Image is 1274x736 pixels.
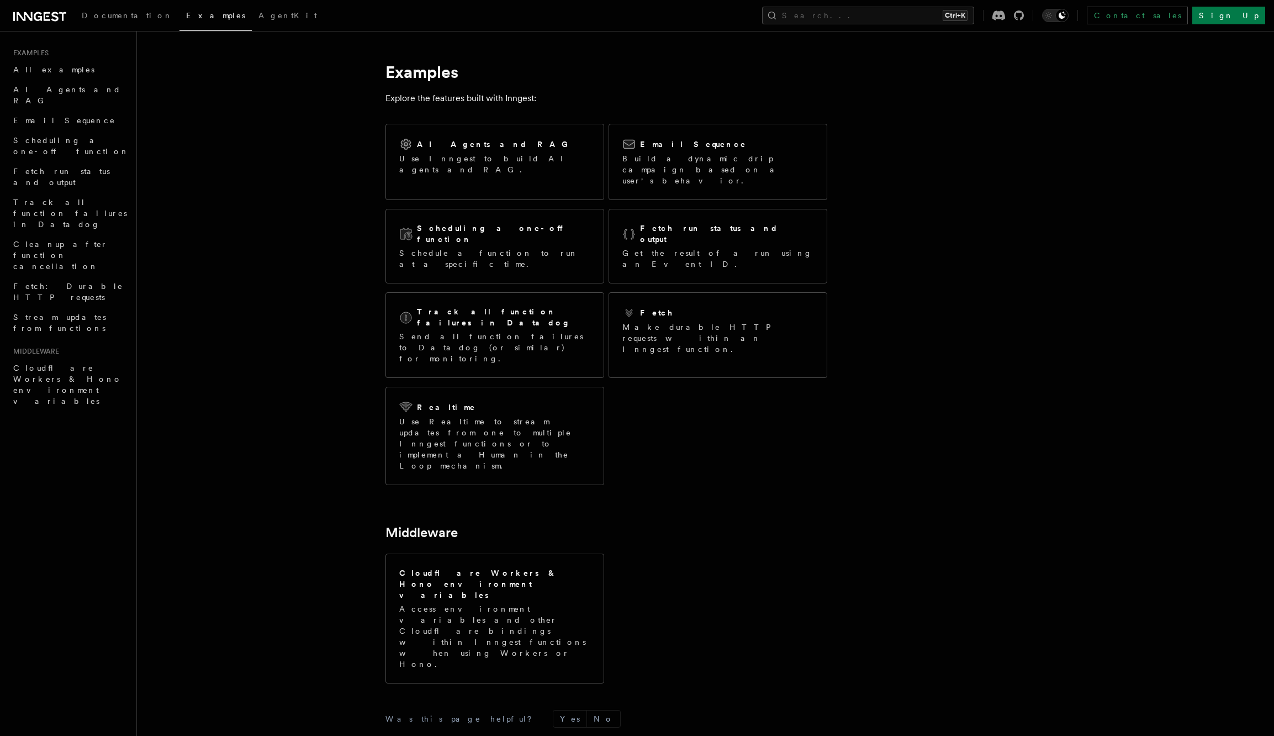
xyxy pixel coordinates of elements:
a: Email Sequence [9,111,130,130]
a: Sign Up [1192,7,1265,24]
p: Explore the features built with Inngest: [385,91,827,106]
span: Email Sequence [13,116,115,125]
a: RealtimeUse Realtime to stream updates from one to multiple Inngest functions or to implement a H... [385,387,604,485]
button: No [587,711,620,727]
a: AgentKit [252,3,324,30]
a: Track all function failures in DatadogSend all function failures to Datadog (or similar) for moni... [385,292,604,378]
a: FetchMake durable HTTP requests within an Inngest function. [609,292,827,378]
span: Examples [186,11,245,20]
p: Build a dynamic drip campaign based on a user's behavior. [622,153,813,186]
h2: Fetch run status and output [640,223,813,245]
button: Yes [553,711,586,727]
a: Fetch run status and output [9,161,130,192]
span: All examples [13,65,94,74]
a: All examples [9,60,130,80]
a: Cleanup after function cancellation [9,234,130,276]
a: Scheduling a one-off function [9,130,130,161]
a: AI Agents and RAGUse Inngest to build AI agents and RAG. [385,124,604,200]
a: Track all function failures in Datadog [9,192,130,234]
a: Cloudflare Workers & Hono environment variablesAccess environment variables and other Cloudflare ... [385,554,604,684]
span: Scheduling a one-off function [13,136,129,156]
h2: Cloudflare Workers & Hono environment variables [399,567,590,601]
a: Fetch: Durable HTTP requests [9,276,130,307]
button: Toggle dark mode [1042,9,1069,22]
a: Documentation [75,3,179,30]
a: Fetch run status and outputGet the result of a run using an Event ID. [609,209,827,283]
a: Stream updates from functions [9,307,130,338]
h1: Examples [385,62,827,82]
p: Use Inngest to build AI agents and RAG. [399,153,590,175]
a: Examples [179,3,252,31]
a: Cloudflare Workers & Hono environment variables [9,358,130,411]
span: Fetch run status and output [13,167,110,187]
span: Cloudflare Workers & Hono environment variables [13,364,122,406]
h2: Scheduling a one-off function [417,223,590,245]
a: Scheduling a one-off functionSchedule a function to run at a specific time. [385,209,604,283]
span: Examples [9,49,49,57]
span: Stream updates from functions [13,313,106,333]
span: Documentation [82,11,173,20]
h2: Email Sequence [640,139,747,150]
span: Middleware [9,347,59,356]
p: Use Realtime to stream updates from one to multiple Inngest functions or to implement a Human in ... [399,416,590,471]
span: AI Agents and RAG [13,85,121,105]
h2: AI Agents and RAG [417,139,574,150]
span: Cleanup after function cancellation [13,240,108,271]
a: Contact sales [1087,7,1188,24]
h2: Realtime [417,402,476,413]
kbd: Ctrl+K [943,10,968,21]
p: Make durable HTTP requests within an Inngest function. [622,322,813,355]
p: Send all function failures to Datadog (or similar) for monitoring. [399,331,590,364]
p: Access environment variables and other Cloudflare bindings within Inngest functions when using Wo... [399,603,590,670]
a: Middleware [385,525,458,540]
p: Was this page helpful? [385,713,540,724]
p: Get the result of a run using an Event ID. [622,248,813,270]
h2: Track all function failures in Datadog [417,306,590,328]
a: AI Agents and RAG [9,80,130,111]
span: Track all function failures in Datadog [13,198,127,229]
a: Email SequenceBuild a dynamic drip campaign based on a user's behavior. [609,124,827,200]
h2: Fetch [640,307,674,318]
button: Search...Ctrl+K [762,7,974,24]
span: Fetch: Durable HTTP requests [13,282,123,302]
span: AgentKit [258,11,317,20]
p: Schedule a function to run at a specific time. [399,248,590,270]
